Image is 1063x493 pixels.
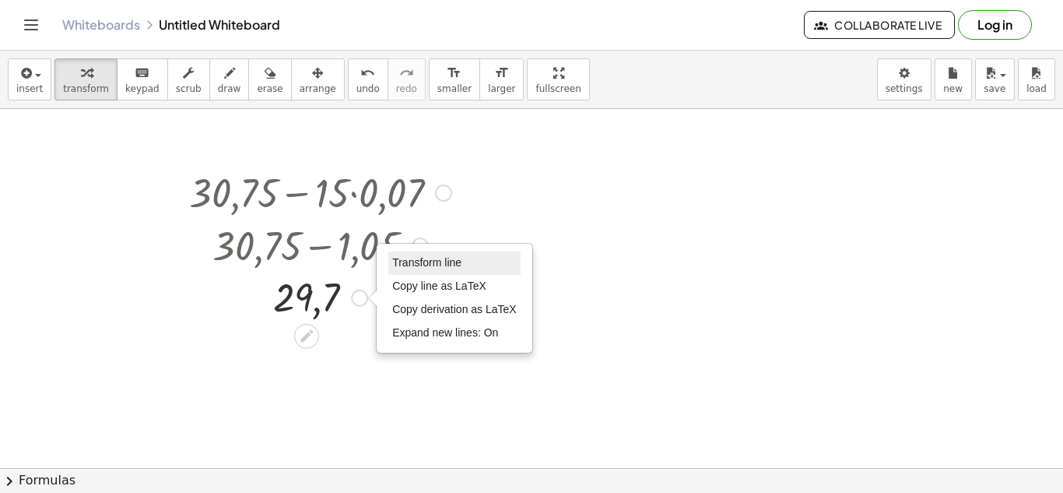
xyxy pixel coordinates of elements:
[984,83,1005,94] span: save
[209,58,250,100] button: draw
[392,326,498,339] span: Expand new lines: On
[399,64,414,83] i: redo
[356,83,380,94] span: undo
[958,10,1032,40] button: Log in
[877,58,931,100] button: settings
[479,58,524,100] button: format_sizelarger
[392,303,517,315] span: Copy derivation as LaTeX
[19,12,44,37] button: Toggle navigation
[300,83,336,94] span: arrange
[1026,83,1047,94] span: load
[294,324,319,349] div: Edit math
[167,58,210,100] button: scrub
[54,58,118,100] button: transform
[62,17,140,33] a: Whiteboards
[63,83,109,94] span: transform
[360,64,375,83] i: undo
[804,11,955,39] button: Collaborate Live
[1018,58,1055,100] button: load
[218,83,241,94] span: draw
[176,83,202,94] span: scrub
[817,18,942,32] span: Collaborate Live
[117,58,168,100] button: keyboardkeypad
[125,83,160,94] span: keypad
[886,83,923,94] span: settings
[437,83,472,94] span: smaller
[248,58,291,100] button: erase
[935,58,972,100] button: new
[494,64,509,83] i: format_size
[943,83,963,94] span: new
[348,58,388,100] button: undoundo
[396,83,417,94] span: redo
[135,64,149,83] i: keyboard
[429,58,480,100] button: format_sizesmaller
[257,83,282,94] span: erase
[8,58,51,100] button: insert
[392,280,486,292] span: Copy line as LaTeX
[291,58,345,100] button: arrange
[488,83,515,94] span: larger
[388,58,426,100] button: redoredo
[392,256,461,269] span: Transform line
[527,58,589,100] button: fullscreen
[975,58,1015,100] button: save
[16,83,43,94] span: insert
[447,64,461,83] i: format_size
[535,83,581,94] span: fullscreen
